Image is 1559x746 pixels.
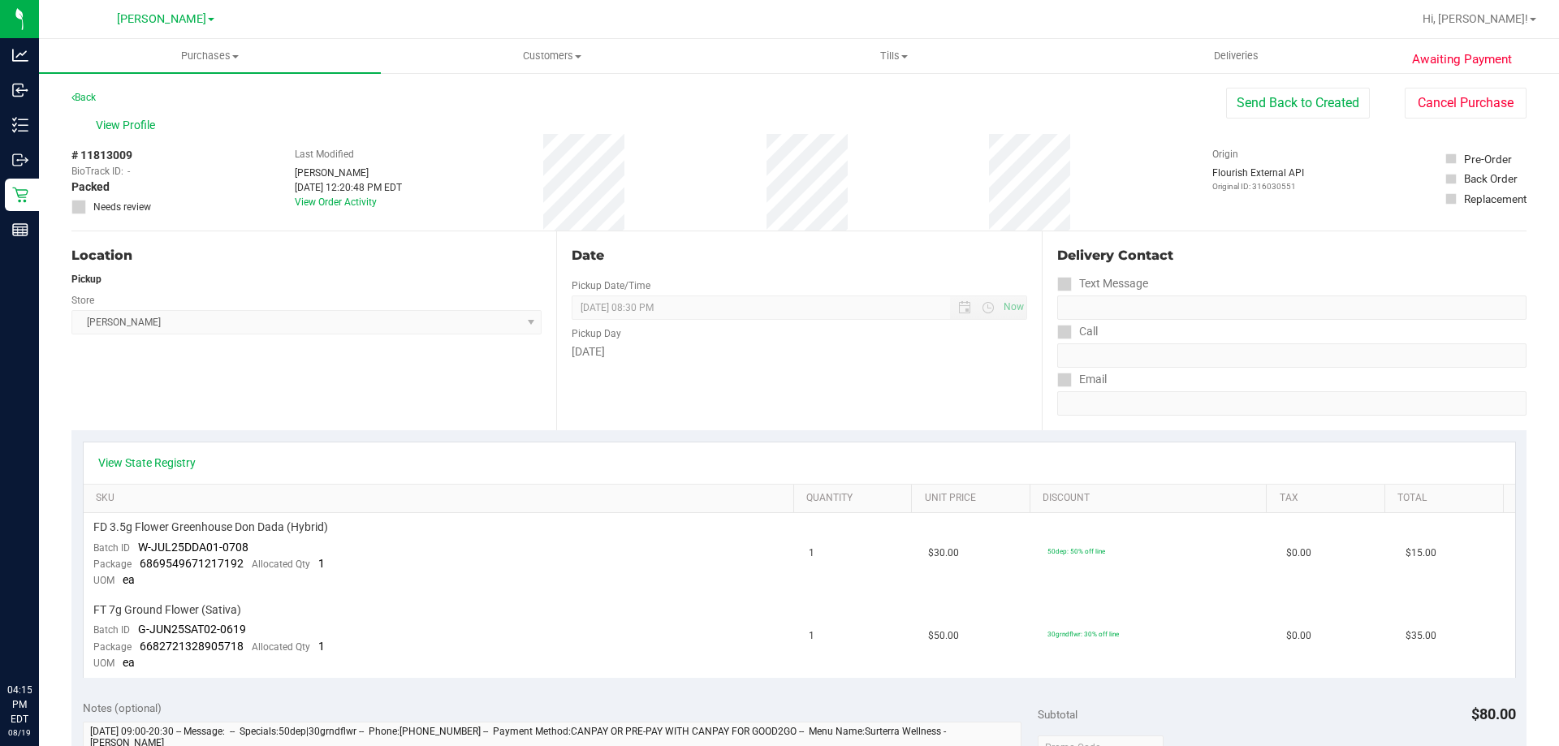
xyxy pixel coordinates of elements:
inline-svg: Reports [12,222,28,238]
inline-svg: Outbound [12,152,28,168]
span: G-JUN25SAT02-0619 [138,623,246,636]
a: Unit Price [925,492,1024,505]
label: Call [1057,320,1098,343]
a: View Order Activity [295,196,377,208]
span: FD 3.5g Flower Greenhouse Don Dada (Hybrid) [93,520,328,535]
inline-svg: Inbound [12,82,28,98]
a: Purchases [39,39,381,73]
span: View Profile [96,117,161,134]
div: [DATE] [572,343,1026,360]
label: Text Message [1057,272,1148,295]
span: ea [123,656,135,669]
iframe: Resource center [16,616,65,665]
span: 1 [318,640,325,653]
span: 1 [809,545,814,561]
a: Quantity [806,492,905,505]
span: BioTrack ID: [71,164,123,179]
span: - [127,164,130,179]
span: Deliveries [1192,49,1280,63]
input: Format: (999) 999-9999 [1057,343,1527,368]
span: $0.00 [1286,545,1311,561]
span: $30.00 [928,545,959,561]
div: Date [572,246,1026,265]
div: Pre-Order [1464,151,1512,167]
label: Origin [1212,147,1238,162]
p: 04:15 PM EDT [7,683,32,727]
div: [PERSON_NAME] [295,166,402,180]
span: Allocated Qty [252,558,310,570]
label: Pickup Date/Time [572,278,650,293]
span: Purchases [39,49,381,63]
div: Back Order [1464,170,1518,187]
span: $35.00 [1406,628,1436,644]
span: 1 [809,628,814,644]
span: Package [93,558,132,570]
span: 6682721328905718 [140,640,244,653]
a: Customers [381,39,723,73]
strong: Pickup [71,274,101,285]
a: Deliveries [1065,39,1407,73]
a: Tax [1280,492,1379,505]
a: Back [71,92,96,103]
button: Send Back to Created [1226,88,1370,119]
span: [PERSON_NAME] [117,12,206,26]
span: Batch ID [93,542,130,554]
span: UOM [93,575,114,586]
span: Customers [382,49,722,63]
label: Store [71,293,94,308]
span: Notes (optional) [83,701,162,714]
div: [DATE] 12:20:48 PM EDT [295,180,402,195]
a: Tills [723,39,1065,73]
label: Last Modified [295,147,354,162]
button: Cancel Purchase [1405,88,1527,119]
span: 6869549671217192 [140,557,244,570]
span: 1 [318,557,325,570]
inline-svg: Retail [12,187,28,203]
span: $50.00 [928,628,959,644]
a: SKU [96,492,787,505]
span: Allocated Qty [252,641,310,653]
span: W-JUL25DDA01-0708 [138,541,248,554]
div: Location [71,246,542,265]
label: Email [1057,368,1107,391]
span: Subtotal [1038,708,1077,721]
a: Total [1397,492,1496,505]
span: Needs review [93,200,151,214]
span: Tills [723,49,1064,63]
p: 08/19 [7,727,32,739]
span: $80.00 [1471,705,1516,722]
span: ea [123,573,135,586]
span: Batch ID [93,624,130,636]
a: Discount [1043,492,1260,505]
span: 50dep: 50% off line [1047,547,1105,555]
span: Awaiting Payment [1412,50,1512,69]
span: FT 7g Ground Flower (Sativa) [93,602,241,618]
inline-svg: Analytics [12,47,28,63]
a: View State Registry [98,455,196,471]
span: Packed [71,179,110,196]
span: $15.00 [1406,545,1436,561]
p: Original ID: 316030551 [1212,180,1304,192]
span: Hi, [PERSON_NAME]! [1423,12,1528,25]
label: Pickup Day [572,326,621,341]
div: Replacement [1464,191,1527,207]
span: 30grndflwr: 30% off line [1047,630,1119,638]
span: # 11813009 [71,147,132,164]
span: $0.00 [1286,628,1311,644]
div: Flourish External API [1212,166,1304,192]
input: Format: (999) 999-9999 [1057,295,1527,320]
inline-svg: Inventory [12,117,28,133]
span: Package [93,641,132,653]
div: Delivery Contact [1057,246,1527,265]
span: UOM [93,658,114,669]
